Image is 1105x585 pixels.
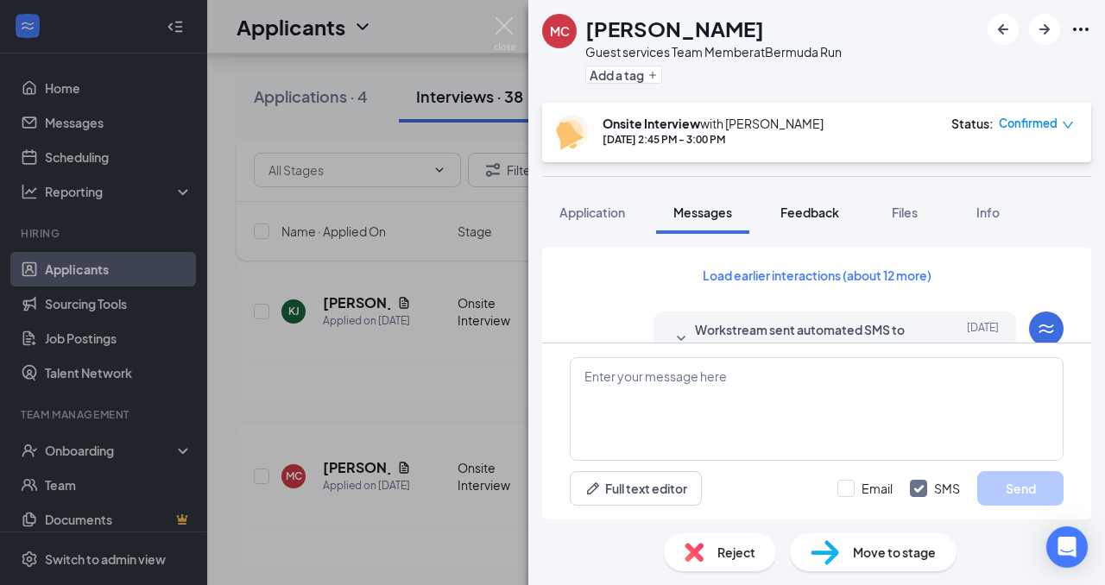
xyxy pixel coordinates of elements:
[780,204,839,220] span: Feedback
[976,204,1000,220] span: Info
[1036,318,1057,339] svg: WorkstreamLogo
[585,66,662,84] button: PlusAdd a tag
[717,543,755,562] span: Reject
[584,480,602,497] svg: Pen
[977,471,1064,506] button: Send
[967,320,999,358] span: [DATE]
[585,43,842,60] div: Guest services Team Member at Bermuda Run
[892,204,918,220] span: Files
[603,132,824,147] div: [DATE] 2:45 PM - 3:00 PM
[647,70,658,80] svg: Plus
[988,14,1019,45] button: ArrowLeftNew
[999,115,1058,132] span: Confirmed
[1062,119,1074,131] span: down
[550,22,570,40] div: MC
[585,14,764,43] h1: [PERSON_NAME]
[559,204,625,220] span: Application
[570,471,702,506] button: Full text editorPen
[695,320,921,358] span: Workstream sent automated SMS to [PERSON_NAME].
[1046,526,1088,568] div: Open Intercom Messenger
[993,19,1013,40] svg: ArrowLeftNew
[673,204,732,220] span: Messages
[688,261,946,289] button: Load earlier interactions (about 12 more)
[671,329,691,349] svg: SmallChevronDown
[603,116,700,131] b: Onsite Interview
[1029,14,1060,45] button: ArrowRight
[853,543,936,562] span: Move to stage
[1034,19,1055,40] svg: ArrowRight
[1070,19,1091,40] svg: Ellipses
[951,115,994,132] div: Status :
[603,115,824,132] div: with [PERSON_NAME]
